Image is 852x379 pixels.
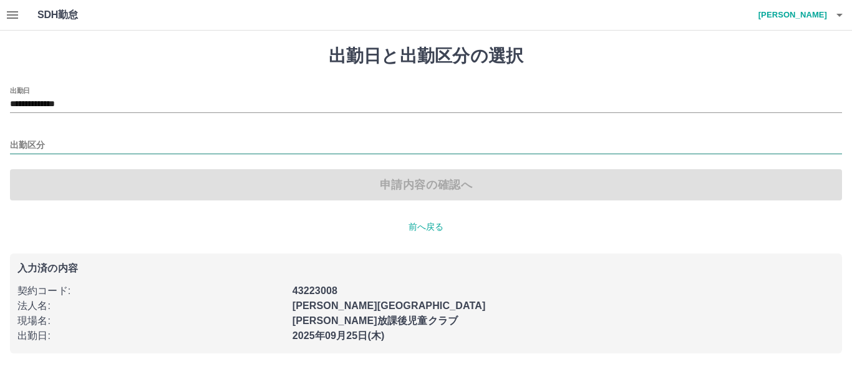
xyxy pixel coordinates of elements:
p: 入力済の内容 [17,263,835,273]
p: 法人名 : [17,298,285,313]
b: [PERSON_NAME]放課後児童クラブ [293,315,458,326]
p: 前へ戻る [10,220,842,234]
p: 契約コード : [17,283,285,298]
p: 出勤日 : [17,328,285,343]
h1: 出勤日と出勤区分の選択 [10,46,842,67]
b: 2025年09月25日(木) [293,330,385,341]
label: 出勤日 [10,86,30,95]
b: 43223008 [293,285,337,296]
p: 現場名 : [17,313,285,328]
b: [PERSON_NAME][GEOGRAPHIC_DATA] [293,300,486,311]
